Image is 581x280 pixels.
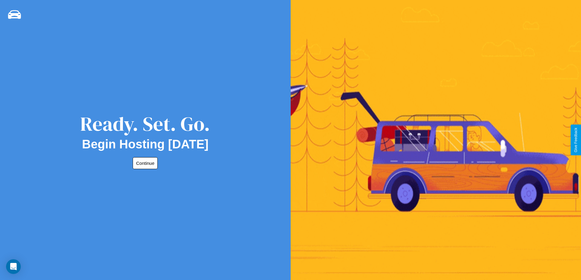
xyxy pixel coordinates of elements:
[574,128,578,152] div: Give Feedback
[82,137,209,151] h2: Begin Hosting [DATE]
[80,110,210,137] div: Ready. Set. Go.
[133,157,158,169] button: Continue
[6,259,21,274] div: Open Intercom Messenger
